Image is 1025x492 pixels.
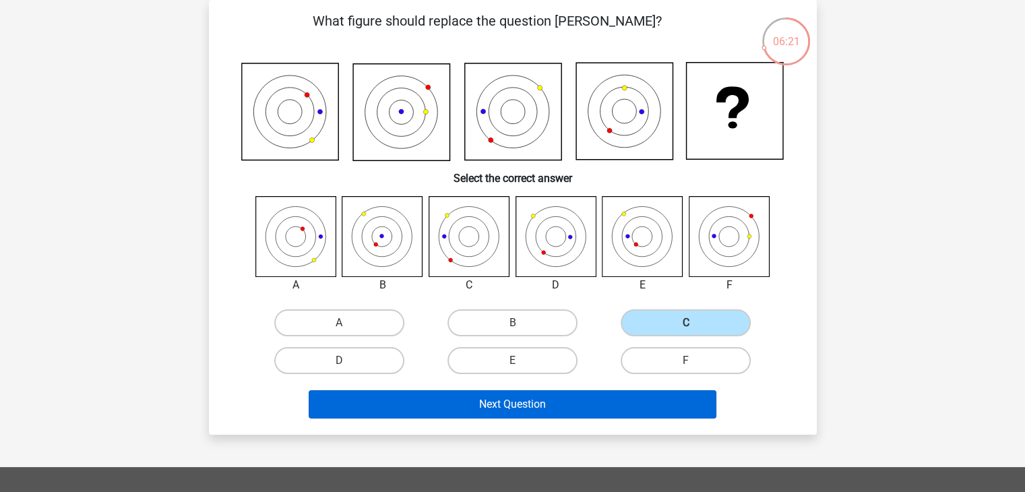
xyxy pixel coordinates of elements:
div: C [418,277,520,293]
label: E [447,347,578,374]
button: Next Question [309,390,716,419]
label: F [621,347,751,374]
label: D [274,347,404,374]
label: A [274,309,404,336]
div: E [592,277,693,293]
div: D [505,277,607,293]
div: A [245,277,347,293]
label: B [447,309,578,336]
label: C [621,309,751,336]
div: F [679,277,780,293]
h6: Select the correct answer [230,161,795,185]
div: 06:21 [761,16,811,50]
div: B [332,277,433,293]
p: What figure should replace the question [PERSON_NAME]? [230,11,745,51]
